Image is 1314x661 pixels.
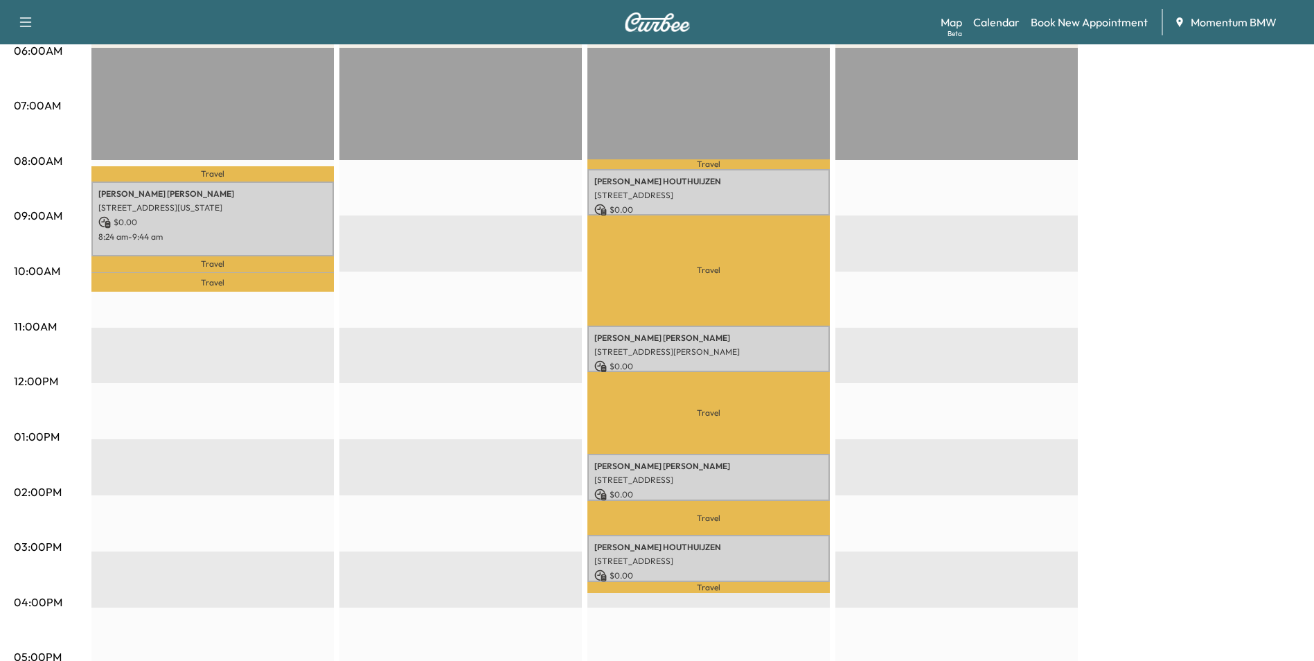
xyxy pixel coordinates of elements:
[587,159,830,168] p: Travel
[14,263,60,279] p: 10:00AM
[14,318,57,335] p: 11:00AM
[594,333,823,344] p: [PERSON_NAME] [PERSON_NAME]
[91,256,334,272] p: Travel
[14,484,62,500] p: 02:00PM
[91,166,334,182] p: Travel
[1191,14,1277,30] span: Momentum BMW
[14,428,60,445] p: 01:00PM
[587,215,830,326] p: Travel
[594,360,823,373] p: $ 0.00
[91,273,334,292] p: Travel
[98,188,327,200] p: [PERSON_NAME] [PERSON_NAME]
[594,190,823,201] p: [STREET_ADDRESS]
[14,207,62,224] p: 09:00AM
[98,216,327,229] p: $ 0.00
[594,570,823,582] p: $ 0.00
[594,346,823,358] p: [STREET_ADDRESS][PERSON_NAME]
[594,204,823,216] p: $ 0.00
[594,488,823,501] p: $ 0.00
[14,594,62,610] p: 04:00PM
[941,14,962,30] a: MapBeta
[14,538,62,555] p: 03:00PM
[594,461,823,472] p: [PERSON_NAME] [PERSON_NAME]
[948,28,962,39] div: Beta
[624,12,691,32] img: Curbee Logo
[14,97,61,114] p: 07:00AM
[14,42,62,59] p: 06:00AM
[98,231,327,243] p: 8:24 am - 9:44 am
[587,501,830,536] p: Travel
[14,373,58,389] p: 12:00PM
[594,556,823,567] p: [STREET_ADDRESS]
[594,542,823,553] p: [PERSON_NAME] HOUTHUIJZEN
[973,14,1020,30] a: Calendar
[98,202,327,213] p: [STREET_ADDRESS][US_STATE]
[14,152,62,169] p: 08:00AM
[587,582,830,593] p: Travel
[594,176,823,187] p: [PERSON_NAME] HOUTHUIJZEN
[587,372,830,454] p: Travel
[1031,14,1148,30] a: Book New Appointment
[594,475,823,486] p: [STREET_ADDRESS]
